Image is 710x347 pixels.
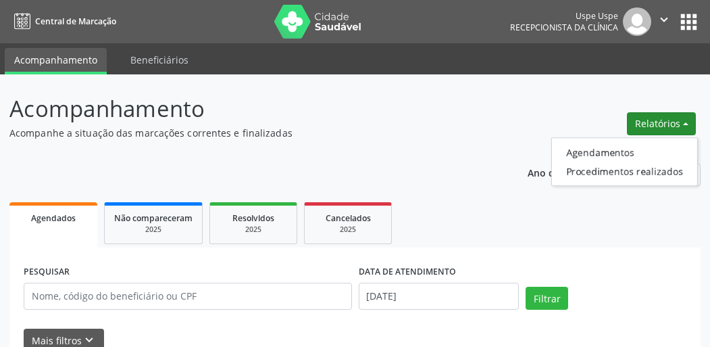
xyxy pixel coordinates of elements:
label: DATA DE ATENDIMENTO [359,262,456,283]
ul: Relatórios [551,137,698,186]
div: 2025 [314,225,382,235]
button:  [651,7,677,36]
p: Acompanhe a situação das marcações correntes e finalizadas [9,126,493,140]
a: Beneficiários [121,48,198,72]
a: Acompanhamento [5,48,107,74]
span: Cancelados [326,212,371,224]
i:  [657,12,671,27]
a: Central de Marcação [9,10,116,32]
span: Central de Marcação [35,16,116,27]
button: Filtrar [526,287,568,310]
input: Nome, código do beneficiário ou CPF [24,283,352,310]
a: Agendamentos [552,143,697,162]
div: 2025 [114,225,193,235]
span: Recepcionista da clínica [510,22,618,33]
p: Acompanhamento [9,92,493,126]
div: 2025 [220,225,287,235]
button: apps [677,10,701,34]
span: Resolvidos [232,212,274,224]
span: Agendados [31,212,76,224]
span: Não compareceram [114,212,193,224]
label: PESQUISAR [24,262,70,283]
img: img [623,7,651,36]
input: Selecione um intervalo [359,283,519,310]
div: Uspe Uspe [510,10,618,22]
button: Relatórios [627,112,696,135]
p: Ano de acompanhamento [528,164,647,181]
a: Procedimentos realizados [552,162,697,181]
